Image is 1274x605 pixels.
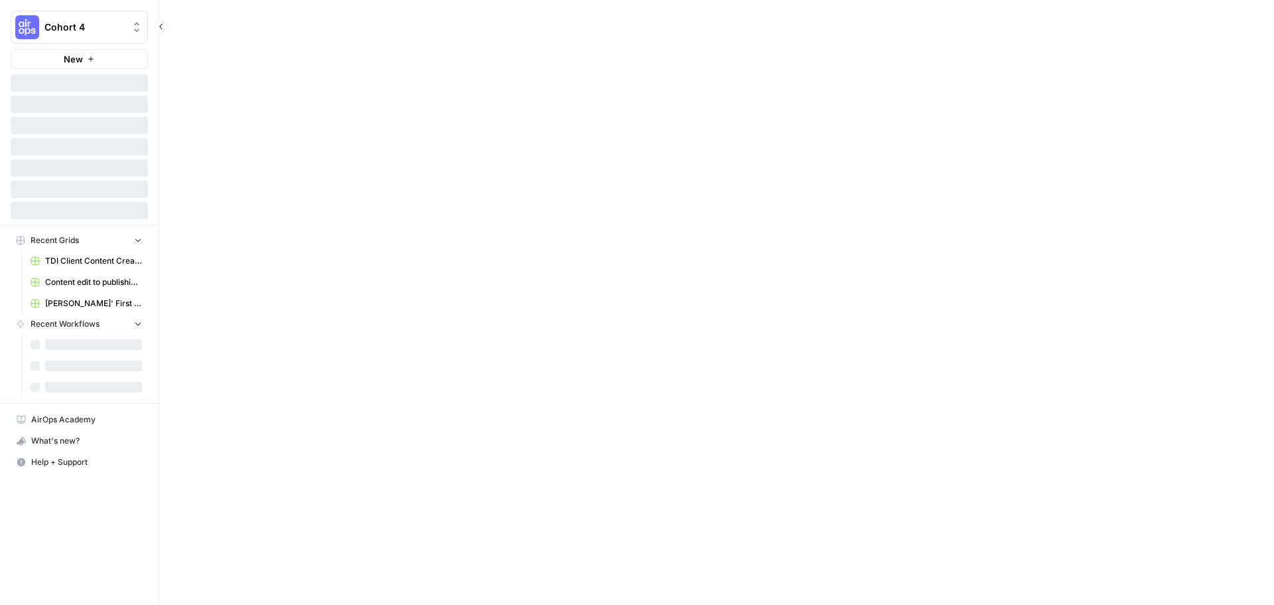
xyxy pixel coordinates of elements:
[15,15,39,39] img: Cohort 4 Logo
[11,230,148,250] button: Recent Grids
[25,250,148,272] a: TDI Client Content Creation
[64,52,83,66] span: New
[11,431,147,451] div: What's new?
[31,414,142,426] span: AirOps Academy
[45,298,142,309] span: [PERSON_NAME]' First Flow Grid
[44,21,125,34] span: Cohort 4
[31,456,142,468] span: Help + Support
[11,409,148,430] a: AirOps Academy
[31,234,79,246] span: Recent Grids
[11,314,148,334] button: Recent Workflows
[45,276,142,288] span: Content edit to publishing: Writer draft-> Brand alignment edits-> Human review-> Add internal an...
[11,49,148,69] button: New
[11,430,148,452] button: What's new?
[25,293,148,314] a: [PERSON_NAME]' First Flow Grid
[45,255,142,267] span: TDI Client Content Creation
[25,272,148,293] a: Content edit to publishing: Writer draft-> Brand alignment edits-> Human review-> Add internal an...
[31,318,100,330] span: Recent Workflows
[11,11,148,44] button: Workspace: Cohort 4
[11,452,148,473] button: Help + Support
